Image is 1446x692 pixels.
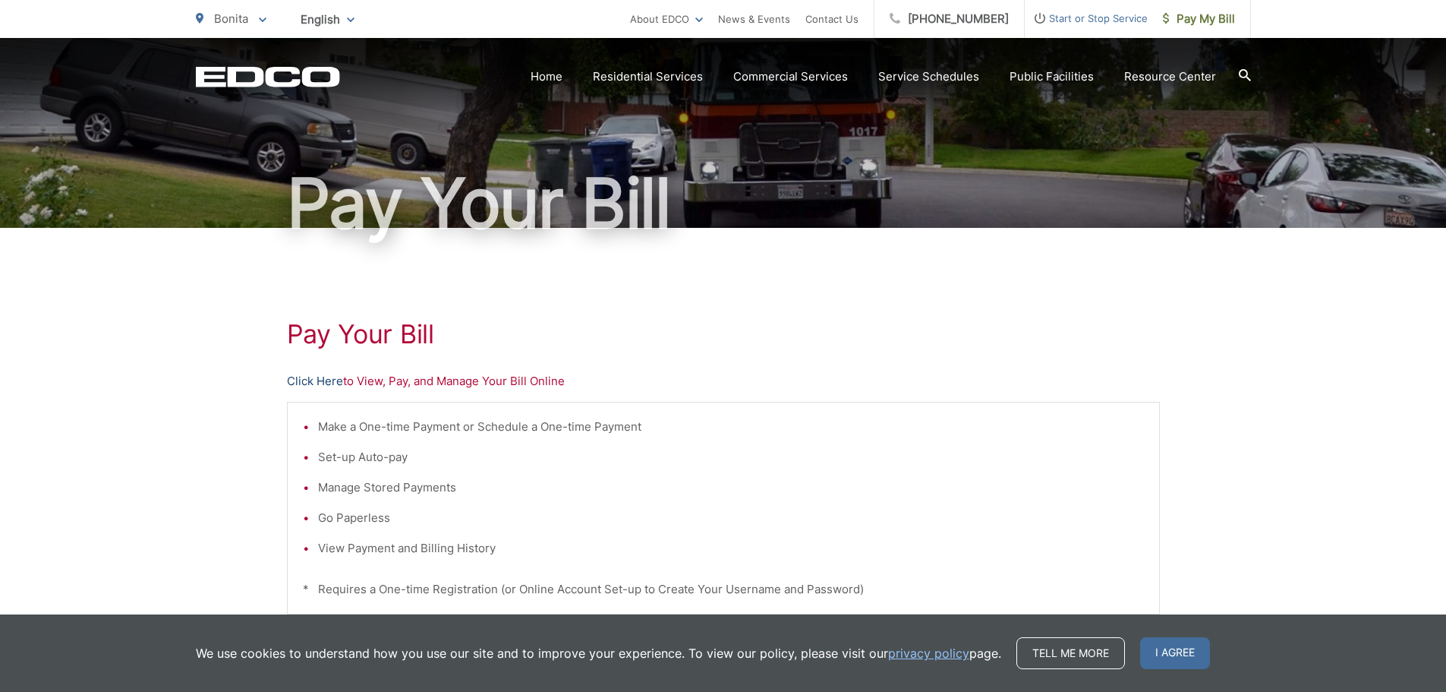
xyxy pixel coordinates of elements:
p: * Requires a One-time Registration (or Online Account Set-up to Create Your Username and Password) [303,580,1144,599]
a: Click Here [287,372,343,390]
li: Make a One-time Payment or Schedule a One-time Payment [318,418,1144,436]
p: We use cookies to understand how you use our site and to improve your experience. To view our pol... [196,644,1001,662]
h1: Pay Your Bill [196,166,1251,242]
a: Resource Center [1124,68,1216,86]
a: Home [531,68,562,86]
span: English [289,6,366,33]
h1: Pay Your Bill [287,319,1160,349]
a: Residential Services [593,68,703,86]
a: News & Events [718,10,790,28]
a: Service Schedules [878,68,979,86]
a: About EDCO [630,10,703,28]
a: Public Facilities [1010,68,1094,86]
p: to View, Pay, and Manage Your Bill Online [287,372,1160,390]
a: EDCD logo. Return to the homepage. [196,66,340,87]
li: Go Paperless [318,509,1144,527]
li: Manage Stored Payments [318,479,1144,497]
span: Bonita [214,11,248,26]
span: I agree [1140,637,1210,669]
a: privacy policy [888,644,969,662]
a: Contact Us [805,10,858,28]
a: Commercial Services [733,68,848,86]
li: Set-up Auto-pay [318,448,1144,466]
li: View Payment and Billing History [318,539,1144,558]
a: Tell me more [1016,637,1125,669]
span: Pay My Bill [1163,10,1235,28]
